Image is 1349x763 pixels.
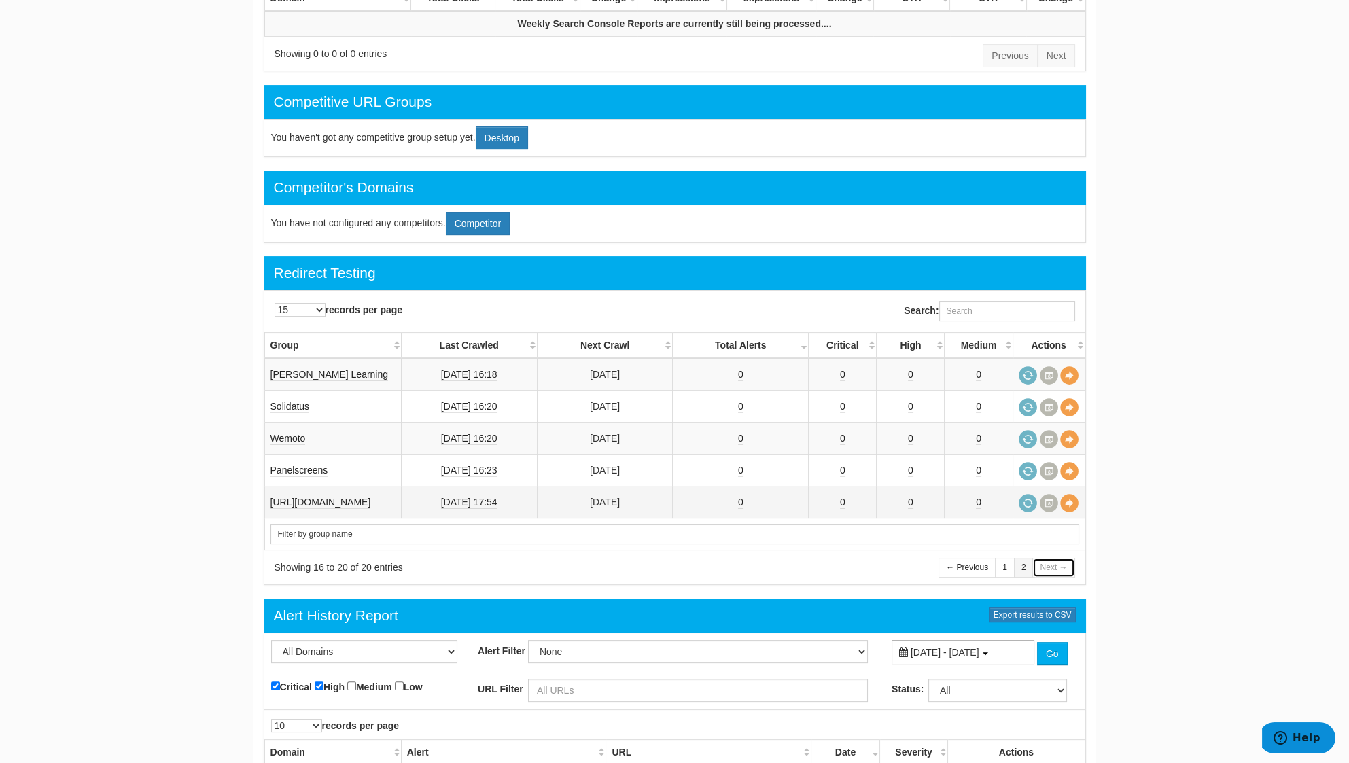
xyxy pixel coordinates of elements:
a: 0 [738,433,743,444]
td: [DATE] [537,423,673,455]
a: Desktop [476,126,528,149]
td: [DATE] [537,391,673,423]
input: Medium [347,681,356,690]
label: Critical [271,679,312,694]
a: Crawl History [1040,366,1058,385]
div: You have not configured any competitors. [264,205,1086,243]
a: Wemoto [270,433,306,444]
a: Competitor [446,212,510,235]
strong: Weekly Search Console Reports are currently still being processed.... [518,18,832,29]
a: 0 [908,433,913,444]
a: 0 [908,497,913,508]
button: Go [1037,642,1068,665]
th: Medium: activate to sort column descending [945,333,1013,359]
a: 0 [738,369,743,380]
a: Next [1038,44,1075,67]
a: View Bundle Overview [1060,430,1079,448]
td: [DATE] [537,358,673,391]
a: 0 [908,401,913,412]
a: 0 [976,401,981,412]
iframe: Opens a widget where you can find more information [1262,722,1335,756]
a: View Bundle Overview [1060,398,1079,416]
a: 0 [976,497,981,508]
a: 0 [738,401,743,412]
a: 0 [840,369,845,380]
td: [DATE] [537,486,673,518]
td: [DATE] [537,455,673,486]
th: High: activate to sort column descending [877,333,945,359]
label: records per page [275,303,403,317]
input: Low [395,681,404,690]
input: All URLs [528,679,868,702]
a: 0 [840,497,845,508]
th: Actions: activate to sort column ascending [1013,333,1085,359]
span: [DATE] - [DATE] [911,647,979,658]
a: Export results to CSV [989,607,1076,622]
a: 0 [908,369,913,380]
a: View Bundle Overview [1060,462,1079,480]
a: Solidatus [270,401,310,412]
label: Status: [892,682,926,696]
label: High [315,679,345,694]
a: [DATE] 16:20 [441,433,497,444]
a: Crawl History [1040,430,1058,448]
a: [DATE] 17:54 [441,497,497,508]
a: Crawl History [1040,462,1058,480]
th: Group: activate to sort column ascending [264,333,401,359]
a: Request a crawl [1019,494,1037,512]
a: [DATE] 16:20 [441,401,497,412]
label: Low [395,679,423,694]
div: Showing 16 to 20 of 20 entries [275,561,658,574]
a: 0 [976,369,981,380]
a: [DATE] 16:18 [441,369,497,380]
a: Next → [1032,558,1074,578]
div: Competitive URL Groups [274,92,432,112]
a: 0 [840,401,845,412]
div: Redirect Testing [274,263,376,283]
a: Request a crawl [1019,462,1037,480]
label: Alert Filter [478,644,525,658]
a: [URL][DOMAIN_NAME] [270,497,371,508]
th: Critical: activate to sort column descending [809,333,877,359]
div: Alert History Report [274,605,398,626]
a: Request a crawl [1019,366,1037,385]
label: records per page [271,719,400,732]
th: Total Alerts: activate to sort column ascending [673,333,809,359]
a: [DATE] 16:23 [441,465,497,476]
a: 0 [908,465,913,476]
a: View Bundle Overview [1060,494,1079,512]
div: You haven't got any competitive group setup yet. [264,119,1086,157]
a: Request a crawl [1019,398,1037,416]
input: Search: [939,301,1075,321]
th: Last Crawled: activate to sort column descending [401,333,537,359]
a: 2 [1014,558,1034,578]
input: Search [270,524,1079,544]
label: Medium [347,679,392,694]
a: 0 [840,433,845,444]
a: 1 [995,558,1015,578]
a: View Bundle Overview [1060,366,1079,385]
a: 0 [738,465,743,476]
select: records per page [271,719,322,732]
a: 0 [976,465,981,476]
label: Search: [904,301,1074,321]
a: ← Previous [939,558,996,578]
th: Next Crawl: activate to sort column descending [537,333,673,359]
div: Competitor's Domains [274,177,414,198]
a: 0 [976,433,981,444]
a: Crawl History [1040,494,1058,512]
a: [PERSON_NAME] Learning [270,369,389,380]
a: 0 [738,497,743,508]
div: Showing 0 to 0 of 0 entries [275,47,658,60]
a: Panelscreens [270,465,328,476]
input: High [315,681,323,690]
label: URL Filter [478,682,525,696]
select: records per page [275,303,326,317]
a: Crawl History [1040,398,1058,416]
a: Request a crawl [1019,430,1037,448]
a: Previous [983,44,1037,67]
input: Critical [271,681,280,690]
a: 0 [840,465,845,476]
